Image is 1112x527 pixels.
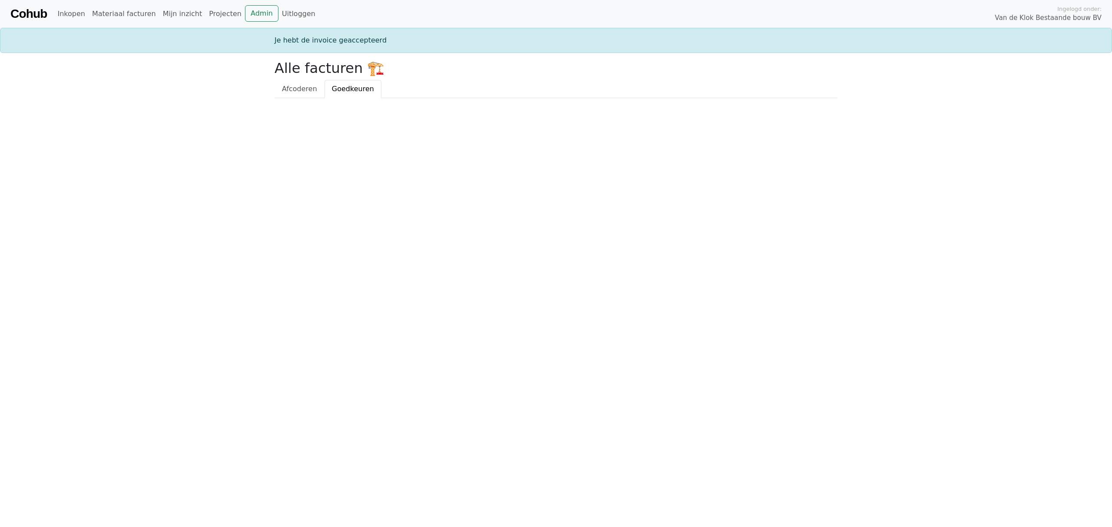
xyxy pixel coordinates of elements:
h2: Alle facturen 🏗️ [275,60,837,76]
a: Admin [245,5,278,22]
a: Materiaal facturen [89,5,159,23]
a: Cohub [10,3,47,24]
span: Goedkeuren [332,85,374,93]
a: Mijn inzicht [159,5,206,23]
a: Inkopen [54,5,88,23]
span: Afcoderen [282,85,317,93]
a: Goedkeuren [324,80,381,98]
div: Je hebt de invoice geaccepteerd [269,35,843,46]
a: Afcoderen [275,80,324,98]
a: Projecten [205,5,245,23]
span: Ingelogd onder: [1057,5,1102,13]
span: Van de Klok Bestaande bouw BV [995,13,1102,23]
a: Uitloggen [278,5,319,23]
